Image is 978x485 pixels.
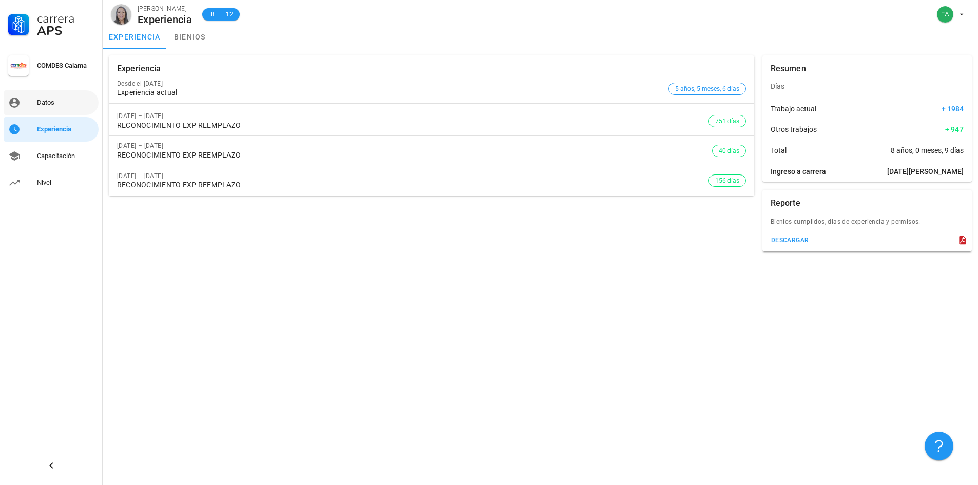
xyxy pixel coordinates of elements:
[111,4,131,25] div: avatar
[771,190,800,217] div: Reporte
[771,124,817,134] span: Otros trabajos
[715,115,739,127] span: 751 días
[37,12,94,25] div: Carrera
[891,145,964,156] span: 8 años, 0 meses, 9 días
[771,55,806,82] div: Resumen
[719,145,739,157] span: 40 días
[945,124,964,134] span: + 947
[771,145,787,156] span: Total
[4,117,99,142] a: Experiencia
[37,25,94,37] div: APS
[117,80,664,87] div: Desde el [DATE]
[117,121,708,130] div: RECONOCIMIENTO EXP REEMPLAZO
[138,14,192,25] div: Experiencia
[675,83,739,94] span: 5 años, 5 meses, 6 días
[762,217,972,233] div: Bienios cumplidos, dias de experiencia y permisos.
[117,151,712,160] div: RECONOCIMIENTO EXP REEMPLAZO
[117,181,708,189] div: RECONOCIMIENTO EXP REEMPLAZO
[37,152,94,160] div: Capacitación
[208,9,217,20] span: B
[225,9,234,20] span: 12
[4,90,99,115] a: Datos
[937,6,953,23] div: avatar
[167,25,213,49] a: bienios
[4,170,99,195] a: Nivel
[117,112,708,120] div: [DATE] – [DATE]
[4,144,99,168] a: Capacitación
[37,62,94,70] div: COMDES Calama
[37,125,94,133] div: Experiencia
[762,74,972,99] div: Días
[103,25,167,49] a: experiencia
[117,172,708,180] div: [DATE] – [DATE]
[771,166,826,177] span: Ingreso a carrera
[942,104,964,114] span: + 1984
[37,179,94,187] div: Nivel
[771,237,809,244] div: descargar
[117,88,664,97] div: Experiencia actual
[887,166,964,177] span: [DATE][PERSON_NAME]
[771,104,816,114] span: Trabajo actual
[138,4,192,14] div: [PERSON_NAME]
[715,175,739,186] span: 156 días
[117,142,712,149] div: [DATE] – [DATE]
[37,99,94,107] div: Datos
[117,55,161,82] div: Experiencia
[766,233,813,247] button: descargar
